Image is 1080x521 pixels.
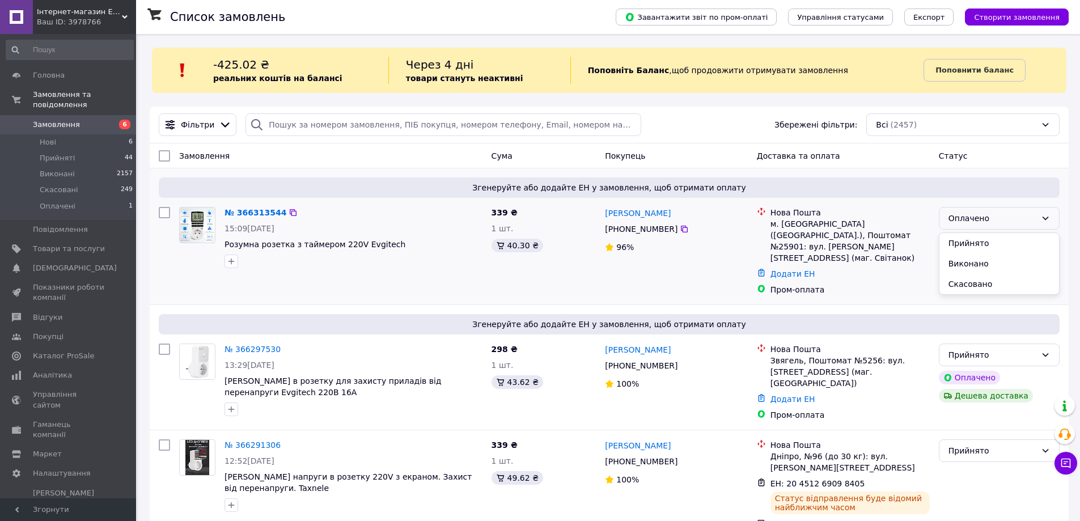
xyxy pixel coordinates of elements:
[163,182,1055,193] span: Згенеруйте або додайте ЕН у замовлення, щоб отримати оплату
[605,440,671,451] a: [PERSON_NAME]
[225,376,442,397] a: [PERSON_NAME] в розетку для захисту приладів від перенапруги Evgitech 220В 16А
[948,444,1036,457] div: Прийнято
[770,269,815,278] a: Додати ЕН
[770,492,930,514] div: Статус відправлення буде відомий найближчим часом
[33,282,105,303] span: Показники роботи компанії
[492,239,543,252] div: 40.30 ₴
[181,119,214,130] span: Фільтри
[605,225,677,234] span: [PHONE_NUMBER]
[770,439,930,451] div: Нова Пошта
[225,361,274,370] span: 13:29[DATE]
[876,119,888,130] span: Всі
[225,240,405,249] a: Розумна розетка з таймером 220V Evgitech
[605,151,645,160] span: Покупець
[180,207,215,243] img: Фото товару
[40,153,75,163] span: Прийняті
[570,57,924,84] div: , щоб продовжити отримувати замовлення
[213,74,342,83] b: реальних коштів на балансі
[121,185,133,195] span: 249
[492,208,518,217] span: 339 ₴
[33,244,105,254] span: Товари та послуги
[935,66,1014,74] b: Поповнити баланс
[492,151,513,160] span: Cума
[492,361,514,370] span: 1 шт.
[770,207,930,218] div: Нова Пошта
[33,312,62,323] span: Відгуки
[33,488,105,519] span: [PERSON_NAME] та рахунки
[1054,452,1077,475] button: Чат з покупцем
[774,119,857,130] span: Збережені фільтри:
[904,9,954,26] button: Експорт
[492,345,518,354] span: 298 ₴
[225,224,274,233] span: 15:09[DATE]
[770,344,930,355] div: Нова Пошта
[965,9,1069,26] button: Створити замовлення
[117,169,133,179] span: 2157
[939,253,1059,274] li: Виконано
[180,344,215,379] img: Фото товару
[788,9,893,26] button: Управління статусами
[757,151,840,160] span: Доставка та оплата
[33,120,80,130] span: Замовлення
[770,355,930,389] div: Звягель, Поштомат №5256: вул. [STREET_ADDRESS] (маг. [GEOGRAPHIC_DATA])
[588,66,670,75] b: Поповніть Баланс
[939,151,968,160] span: Статус
[924,59,1026,82] a: Поповнити баланс
[492,456,514,465] span: 1 шт.
[939,389,1033,403] div: Дешева доставка
[406,74,523,83] b: товари стануть неактивні
[179,207,215,243] a: Фото товару
[770,409,930,421] div: Пром-оплата
[492,440,518,450] span: 339 ₴
[40,137,56,147] span: Нові
[37,7,122,17] span: Інтернет-магазин Evgitech
[33,468,91,478] span: Налаштування
[616,9,777,26] button: Завантажити звіт по пром-оплаті
[225,440,281,450] a: № 366291306
[119,120,130,129] span: 6
[225,208,286,217] a: № 366313544
[37,17,136,27] div: Ваш ID: 3978766
[605,361,677,370] span: [PHONE_NUMBER]
[33,351,94,361] span: Каталог ProSale
[616,379,639,388] span: 100%
[163,319,1055,330] span: Згенеруйте або додайте ЕН у замовлення, щоб отримати оплату
[225,345,281,354] a: № 366297530
[6,40,134,60] input: Пошук
[33,263,117,273] span: [DEMOGRAPHIC_DATA]
[170,10,285,24] h1: Список замовлень
[129,201,133,211] span: 1
[33,70,65,81] span: Головна
[125,153,133,163] span: 44
[33,389,105,410] span: Управління сайтом
[225,472,472,493] span: [PERSON_NAME] напруги в розетку 220V з екраном. Захист від перенапруги. Taxnele
[406,58,474,71] span: Через 4 дні
[616,243,634,252] span: 96%
[40,185,78,195] span: Скасовані
[33,332,63,342] span: Покупці
[185,440,209,475] img: Фото товару
[40,201,75,211] span: Оплачені
[625,12,768,22] span: Завантажити звіт по пром-оплаті
[939,371,1000,384] div: Оплачено
[179,439,215,476] a: Фото товару
[913,13,945,22] span: Експорт
[33,420,105,440] span: Гаманець компанії
[492,224,514,233] span: 1 шт.
[213,58,269,71] span: -425.02 ₴
[948,212,1036,225] div: Оплачено
[770,479,865,488] span: ЕН: 20 4512 6909 8405
[225,456,274,465] span: 12:52[DATE]
[129,137,133,147] span: 6
[770,284,930,295] div: Пром-оплата
[939,233,1059,253] li: Прийнято
[605,207,671,219] a: [PERSON_NAME]
[33,225,88,235] span: Повідомлення
[616,475,639,484] span: 100%
[179,151,230,160] span: Замовлення
[948,349,1036,361] div: Прийнято
[605,344,671,355] a: [PERSON_NAME]
[605,457,677,466] span: [PHONE_NUMBER]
